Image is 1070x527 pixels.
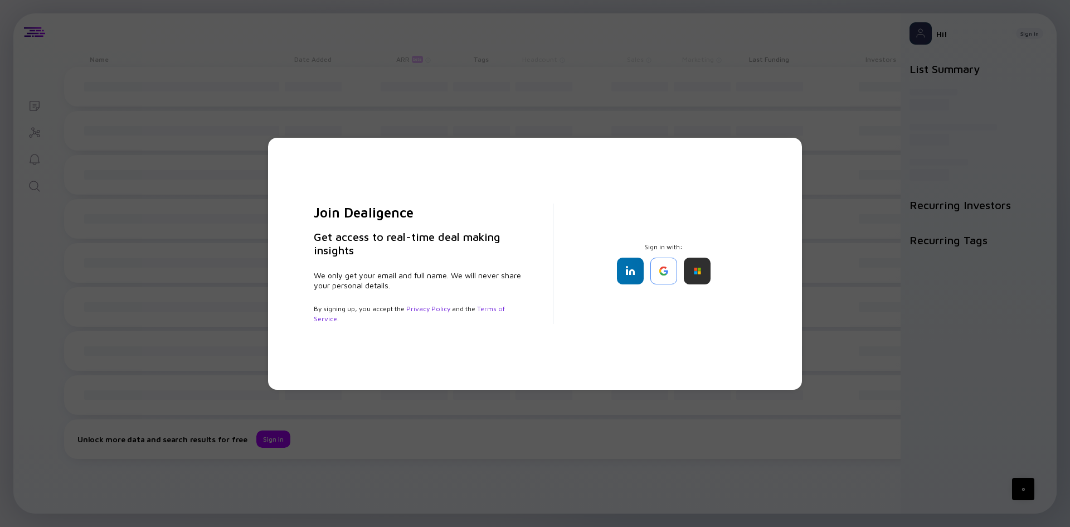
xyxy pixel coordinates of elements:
h3: Get access to real-time deal making insights [314,230,526,257]
a: Privacy Policy [406,304,450,313]
a: Terms of Service [314,304,505,323]
div: Sign in with: [580,243,747,284]
div: By signing up, you accept the and the . [314,304,526,324]
div: We only get your email and full name. We will never share your personal details. [314,270,526,291]
h2: Join Dealigence [314,204,526,221]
